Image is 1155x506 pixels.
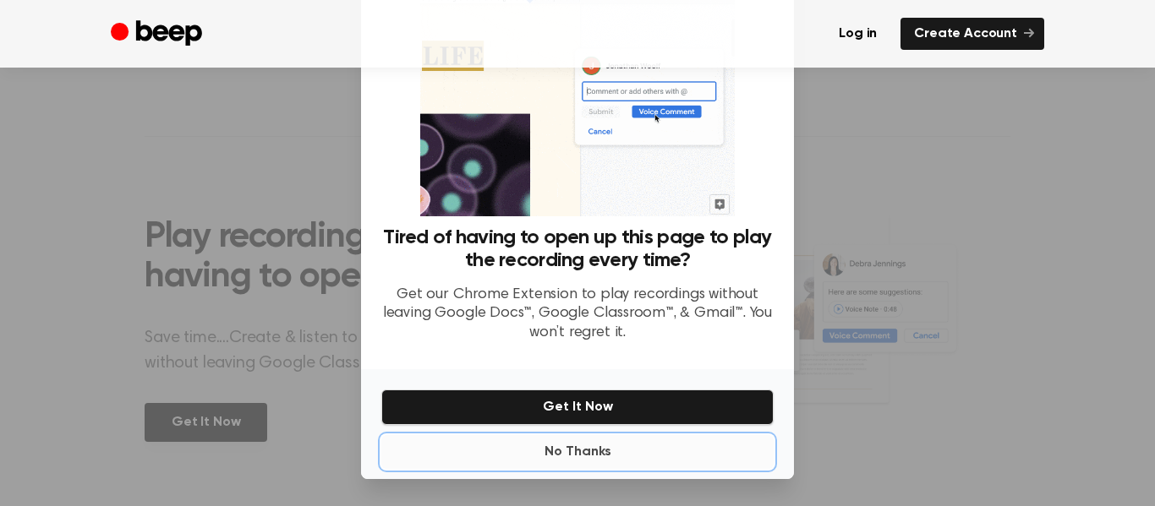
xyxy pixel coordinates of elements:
button: No Thanks [381,435,774,469]
button: Get It Now [381,389,774,425]
a: Beep [111,18,206,51]
a: Create Account [900,18,1044,50]
h3: Tired of having to open up this page to play the recording every time? [381,226,774,272]
a: Log in [825,18,890,50]
p: Get our Chrome Extension to play recordings without leaving Google Docs™, Google Classroom™, & Gm... [381,286,774,343]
